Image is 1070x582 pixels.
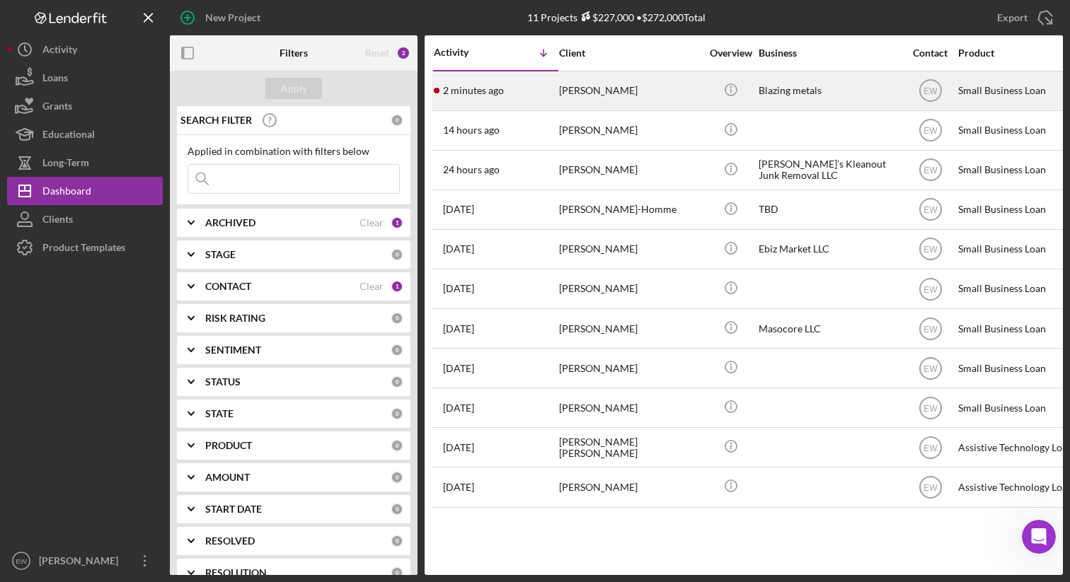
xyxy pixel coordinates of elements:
[117,473,166,483] span: Messages
[924,443,938,453] text: EW
[391,216,403,229] div: 1
[396,46,410,60] div: 2
[205,344,261,356] b: SENTIMENT
[224,473,247,483] span: Help
[21,366,263,392] div: How to Create a Test Project
[265,78,322,99] button: Apply
[28,100,255,124] p: Hi [PERSON_NAME]
[180,115,252,126] b: SEARCH FILTER
[559,270,701,308] div: [PERSON_NAME]
[443,243,474,255] time: 2025-09-29 23:40
[443,204,474,215] time: 2025-09-29 23:51
[391,503,403,516] div: 0
[7,177,163,205] button: Dashboard
[15,187,268,240] div: Profile image for ChristinaAh, good to know! You're very welcome, have a great rest of your day![...
[29,372,237,387] div: How to Create a Test Project
[924,245,938,255] text: EW
[29,346,237,361] div: Archive a Project
[559,47,701,59] div: Client
[443,164,500,175] time: 2025-09-29 23:54
[14,406,269,460] div: Send us a messageWe'll be back online [DATE]
[42,177,91,209] div: Dashboard
[205,440,252,451] b: PRODUCT
[21,254,263,282] button: Search for help
[205,376,241,388] b: STATUS
[31,473,63,483] span: Home
[205,217,255,228] b: ARCHIVED
[205,567,267,578] b: RESOLUTION
[443,482,474,493] time: 2025-09-03 18:57
[29,433,236,448] div: We'll be back online [DATE]
[391,535,403,547] div: 0
[280,47,308,59] b: Filters
[205,535,255,547] b: RESOLVED
[983,4,1063,32] button: Export
[443,323,474,334] time: 2025-09-24 19:57
[14,166,269,240] div: Recent messageProfile image for ChristinaAh, good to know! You're very welcome, have a great rest...
[7,92,163,120] button: Grants
[16,557,27,565] text: EW
[42,149,89,180] div: Long-Term
[759,72,900,110] div: Blazing metals
[21,288,263,314] div: Pipeline and Forecast View
[997,4,1028,32] div: Export
[391,376,403,388] div: 0
[189,438,283,494] button: Help
[391,280,403,293] div: 1
[63,200,413,211] span: Ah, good to know! You're very welcome, have a great rest of your day!
[443,363,474,374] time: 2025-09-23 17:05
[924,126,938,136] text: EW
[577,11,634,23] div: $227,000
[243,23,269,48] div: Close
[559,468,701,506] div: [PERSON_NAME]
[391,248,403,261] div: 0
[7,35,163,64] button: Activity
[924,324,938,334] text: EW
[205,281,251,292] b: CONTACT
[7,547,163,575] button: EW[PERSON_NAME]
[205,23,234,51] img: Profile image for Allison
[205,504,262,515] b: START DATE
[559,429,701,466] div: [PERSON_NAME] [PERSON_NAME]
[924,165,938,175] text: EW
[924,205,938,215] text: EW
[7,205,163,233] button: Clients
[42,120,95,152] div: Educational
[391,439,403,452] div: 0
[170,4,275,32] button: New Project
[7,233,163,262] button: Product Templates
[29,293,237,308] div: Pipeline and Forecast View
[559,191,701,228] div: [PERSON_NAME]-Homme
[759,191,900,228] div: TBD
[7,64,163,92] a: Loans
[205,4,260,32] div: New Project
[148,214,194,228] div: • 23h ago
[29,418,236,433] div: Send us a message
[559,231,701,268] div: [PERSON_NAME]
[559,72,701,110] div: [PERSON_NAME]
[559,349,701,387] div: [PERSON_NAME]
[1022,520,1056,554] iframe: Intercom live chat
[35,547,127,578] div: [PERSON_NAME]
[365,47,389,59] div: Reset
[527,11,706,23] div: 11 Projects • $272,000 Total
[63,214,145,228] div: [PERSON_NAME]
[443,442,474,453] time: 2025-09-13 06:22
[391,114,403,127] div: 0
[759,231,900,268] div: Ebiz Market LLC
[359,217,384,228] div: Clear
[21,314,263,340] div: Update Permissions Settings
[7,149,163,177] button: Long-Term
[759,310,900,347] div: Masocore LLC
[29,178,254,193] div: Recent message
[178,23,207,51] img: Profile image for Christina
[205,249,236,260] b: STAGE
[924,284,938,294] text: EW
[28,124,255,149] p: How can we help?
[281,78,307,99] div: Apply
